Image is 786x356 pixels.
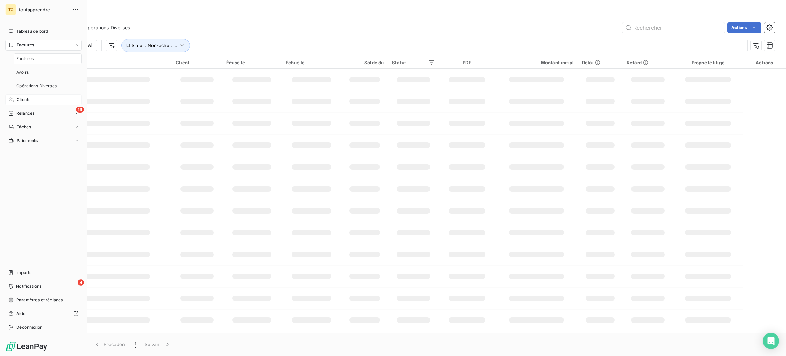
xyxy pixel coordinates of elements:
[17,42,34,48] span: Factures
[16,270,31,276] span: Imports
[286,60,337,65] div: Échue le
[677,60,739,65] div: Propriété litige
[16,69,29,76] span: Avoirs
[346,60,384,65] div: Solde dû
[5,308,82,319] a: Aide
[747,60,782,65] div: Actions
[16,311,26,317] span: Aide
[392,60,435,65] div: Statut
[16,297,63,303] span: Paramètres et réglages
[131,337,141,352] button: 1
[443,60,491,65] div: PDF
[17,138,38,144] span: Paiements
[16,28,48,35] span: Tableau de bord
[582,60,618,65] div: Délai
[17,97,30,103] span: Clients
[84,24,130,31] span: Opérations Diverses
[499,60,574,65] div: Montant initial
[135,341,136,348] span: 1
[5,4,16,15] div: TO
[121,39,190,52] button: Statut : Non-échu , ...
[16,283,41,289] span: Notifications
[78,279,84,286] span: 4
[16,110,34,117] span: Relances
[89,337,131,352] button: Précédent
[19,7,68,12] span: toutapprendre
[763,333,779,349] div: Open Intercom Messenger
[17,124,31,130] span: Tâches
[622,22,725,33] input: Rechercher
[176,60,218,65] div: Client
[727,22,761,33] button: Actions
[141,337,175,352] button: Suivant
[76,107,84,113] span: 19
[16,324,43,330] span: Déconnexion
[5,341,48,352] img: Logo LeanPay
[627,60,669,65] div: Retard
[226,60,277,65] div: Émise le
[132,43,177,48] span: Statut : Non-échu , ...
[16,83,57,89] span: Opérations Diverses
[16,56,34,62] span: Factures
